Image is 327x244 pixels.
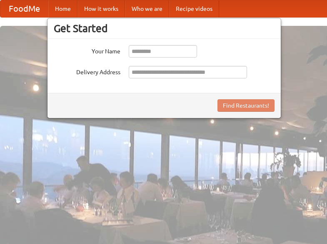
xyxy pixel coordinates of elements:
[0,0,48,17] a: FoodMe
[125,0,169,17] a: Who we are
[54,45,120,55] label: Your Name
[217,99,275,112] button: Find Restaurants!
[169,0,219,17] a: Recipe videos
[48,0,77,17] a: Home
[54,66,120,76] label: Delivery Address
[77,0,125,17] a: How it works
[54,22,275,35] h3: Get Started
